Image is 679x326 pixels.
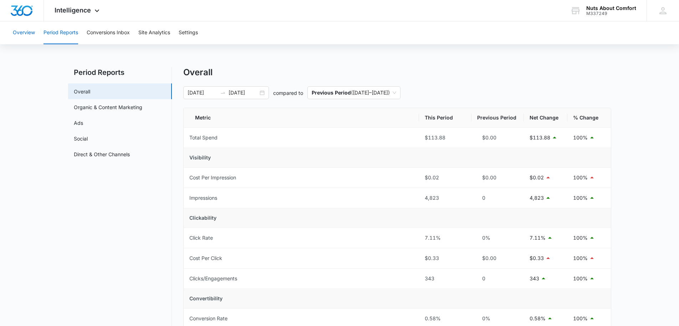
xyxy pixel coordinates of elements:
div: Click Rate [189,234,213,242]
p: 100% [573,234,588,242]
div: Cost Per Click [189,254,222,262]
p: 100% [573,134,588,142]
p: $0.33 [530,254,544,262]
div: 0 [477,194,518,202]
div: account name [586,5,636,11]
div: $0.02 [425,174,466,182]
p: 100% [573,174,588,182]
p: 343 [530,275,539,282]
td: Visibility [184,148,611,168]
div: Clicks/Engagements [189,275,237,282]
button: Settings [179,21,198,44]
p: 0.58% [530,315,546,322]
td: Convertibility [184,289,611,309]
div: 0% [477,234,518,242]
div: 4,823 [425,194,466,202]
button: Overview [13,21,35,44]
p: compared to [273,89,303,97]
div: $0.00 [477,174,518,182]
div: 0% [477,315,518,322]
div: 0 [477,275,518,282]
h2: Period Reports [68,67,172,78]
button: Period Reports [44,21,78,44]
input: Start date [188,89,217,97]
div: 7.11% [425,234,466,242]
a: Social [74,135,88,142]
th: % Change [567,108,611,128]
div: Total Spend [189,134,218,142]
a: Overall [74,88,90,95]
button: Site Analytics [138,21,170,44]
div: 343 [425,275,466,282]
a: Ads [74,119,83,127]
div: $113.88 [425,134,466,142]
span: ( [DATE] – [DATE] ) [312,87,396,99]
span: swap-right [220,90,226,96]
p: 100% [573,275,588,282]
th: Metric [184,108,419,128]
span: Intelligence [55,6,91,14]
p: 100% [573,254,588,262]
p: $113.88 [530,134,550,142]
div: 0.58% [425,315,466,322]
p: 100% [573,194,588,202]
span: to [220,90,226,96]
h1: Overall [183,67,213,78]
div: $0.33 [425,254,466,262]
div: $0.00 [477,254,518,262]
input: End date [229,89,258,97]
p: 100% [573,315,588,322]
th: Previous Period [471,108,524,128]
p: 7.11% [530,234,546,242]
div: Cost Per Impression [189,174,236,182]
a: Organic & Content Marketing [74,103,142,111]
td: Clickability [184,208,611,228]
th: Net Change [524,108,567,128]
div: $0.00 [477,134,518,142]
p: Previous Period [312,90,351,96]
div: account id [586,11,636,16]
button: Conversions Inbox [87,21,130,44]
p: $0.02 [530,174,544,182]
div: Impressions [189,194,217,202]
p: 4,823 [530,194,544,202]
a: Direct & Other Channels [74,151,130,158]
th: This Period [419,108,471,128]
div: Conversion Rate [189,315,228,322]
